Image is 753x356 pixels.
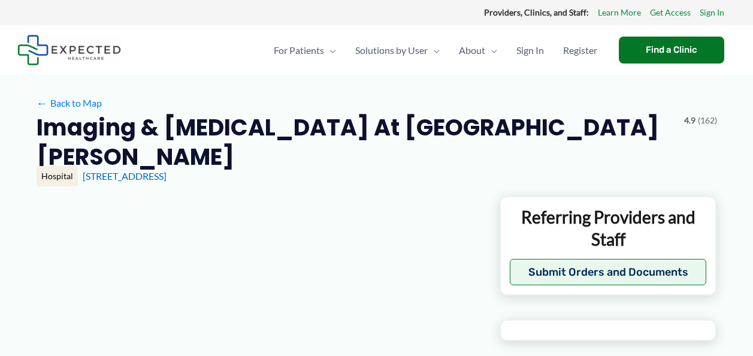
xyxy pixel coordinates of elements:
[449,29,507,71] a: AboutMenu Toggle
[485,29,497,71] span: Menu Toggle
[17,35,121,65] img: Expected Healthcare Logo - side, dark font, small
[554,29,607,71] a: Register
[598,5,641,20] a: Learn More
[37,97,48,108] span: ←
[83,170,167,182] a: [STREET_ADDRESS]
[650,5,691,20] a: Get Access
[700,5,724,20] a: Sign In
[619,37,724,64] a: Find a Clinic
[264,29,346,71] a: For PatientsMenu Toggle
[459,29,485,71] span: About
[563,29,597,71] span: Register
[37,166,78,186] div: Hospital
[324,29,336,71] span: Menu Toggle
[507,29,554,71] a: Sign In
[684,113,695,128] span: 4.9
[37,113,675,172] h2: Imaging & [MEDICAL_DATA] at [GEOGRAPHIC_DATA][PERSON_NAME]
[264,29,607,71] nav: Primary Site Navigation
[516,29,544,71] span: Sign In
[510,206,707,250] p: Referring Providers and Staff
[698,113,717,128] span: (162)
[346,29,449,71] a: Solutions by UserMenu Toggle
[428,29,440,71] span: Menu Toggle
[274,29,324,71] span: For Patients
[510,259,707,285] button: Submit Orders and Documents
[355,29,428,71] span: Solutions by User
[484,7,589,17] strong: Providers, Clinics, and Staff:
[37,94,102,112] a: ←Back to Map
